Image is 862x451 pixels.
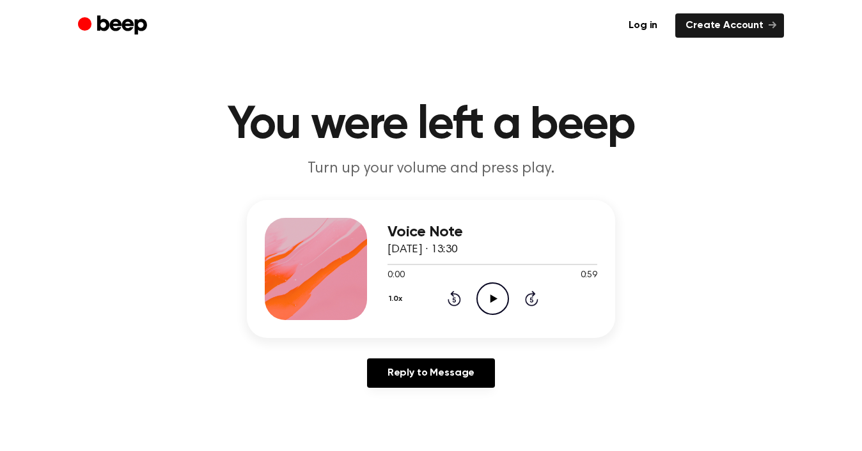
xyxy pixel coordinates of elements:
[78,13,150,38] a: Beep
[367,358,495,388] a: Reply to Message
[388,244,458,256] span: [DATE] · 13:30
[618,13,668,38] a: Log in
[388,224,597,241] h3: Voice Note
[581,269,597,282] span: 0:59
[104,102,758,148] h1: You were left a beep
[185,158,677,180] p: Turn up your volume and press play.
[388,288,407,310] button: 1.0x
[388,269,404,282] span: 0:00
[675,13,784,38] a: Create Account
